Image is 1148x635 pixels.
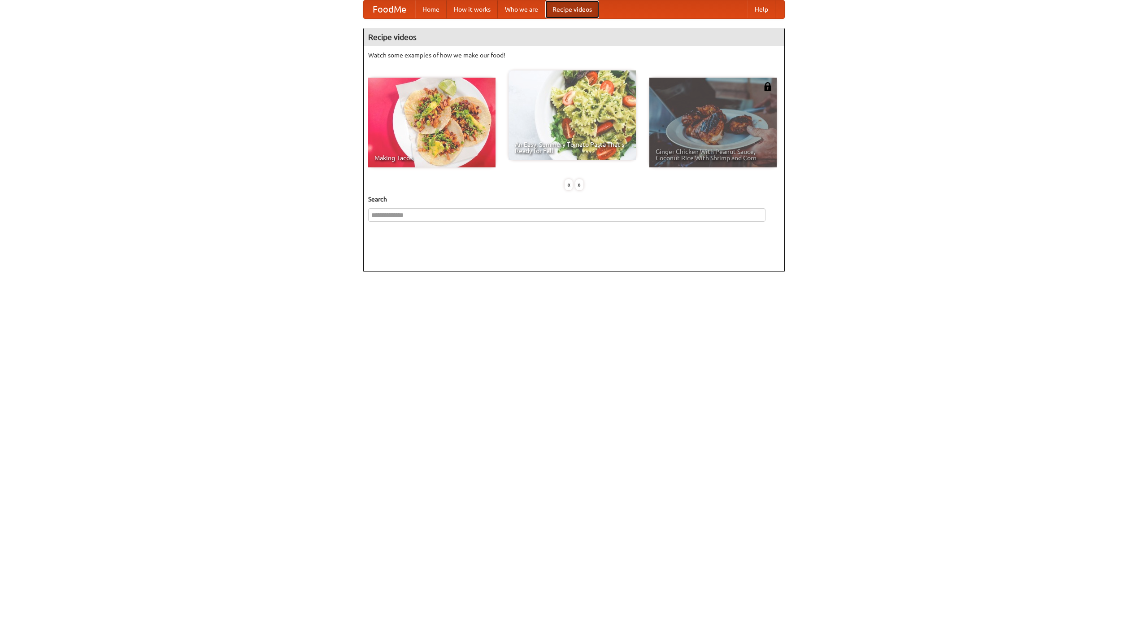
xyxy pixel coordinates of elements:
div: « [565,179,573,190]
img: 483408.png [763,82,772,91]
a: FoodMe [364,0,415,18]
a: Home [415,0,447,18]
p: Watch some examples of how we make our food! [368,51,780,60]
a: An Easy, Summery Tomato Pasta That's Ready for Fall [509,70,636,160]
a: Recipe videos [545,0,599,18]
span: Making Tacos [374,155,489,161]
a: Making Tacos [368,78,496,167]
a: Help [748,0,775,18]
a: Who we are [498,0,545,18]
a: How it works [447,0,498,18]
div: » [575,179,583,190]
h4: Recipe videos [364,28,784,46]
h5: Search [368,195,780,204]
span: An Easy, Summery Tomato Pasta That's Ready for Fall [515,141,630,154]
